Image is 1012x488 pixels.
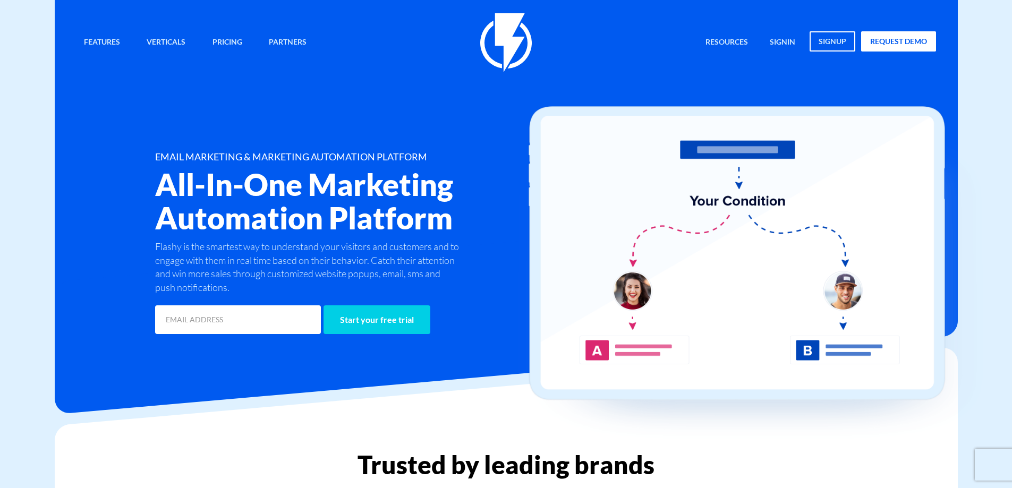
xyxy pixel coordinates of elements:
h2: Trusted by leading brands [55,451,958,478]
h1: EMAIL MARKETING & MARKETING AUTOMATION PLATFORM [155,152,569,162]
a: request demo [861,31,936,52]
a: signup [810,31,855,52]
input: EMAIL ADDRESS [155,305,321,334]
input: Start your free trial [324,305,430,334]
a: Pricing [205,31,250,54]
h2: All-In-One Marketing Automation Platform [155,168,569,235]
a: Verticals [139,31,193,54]
a: Resources [698,31,756,54]
a: Partners [261,31,314,54]
a: signin [762,31,803,54]
a: Features [76,31,128,54]
p: Flashy is the smartest way to understand your visitors and customers and to engage with them in r... [155,240,462,295]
